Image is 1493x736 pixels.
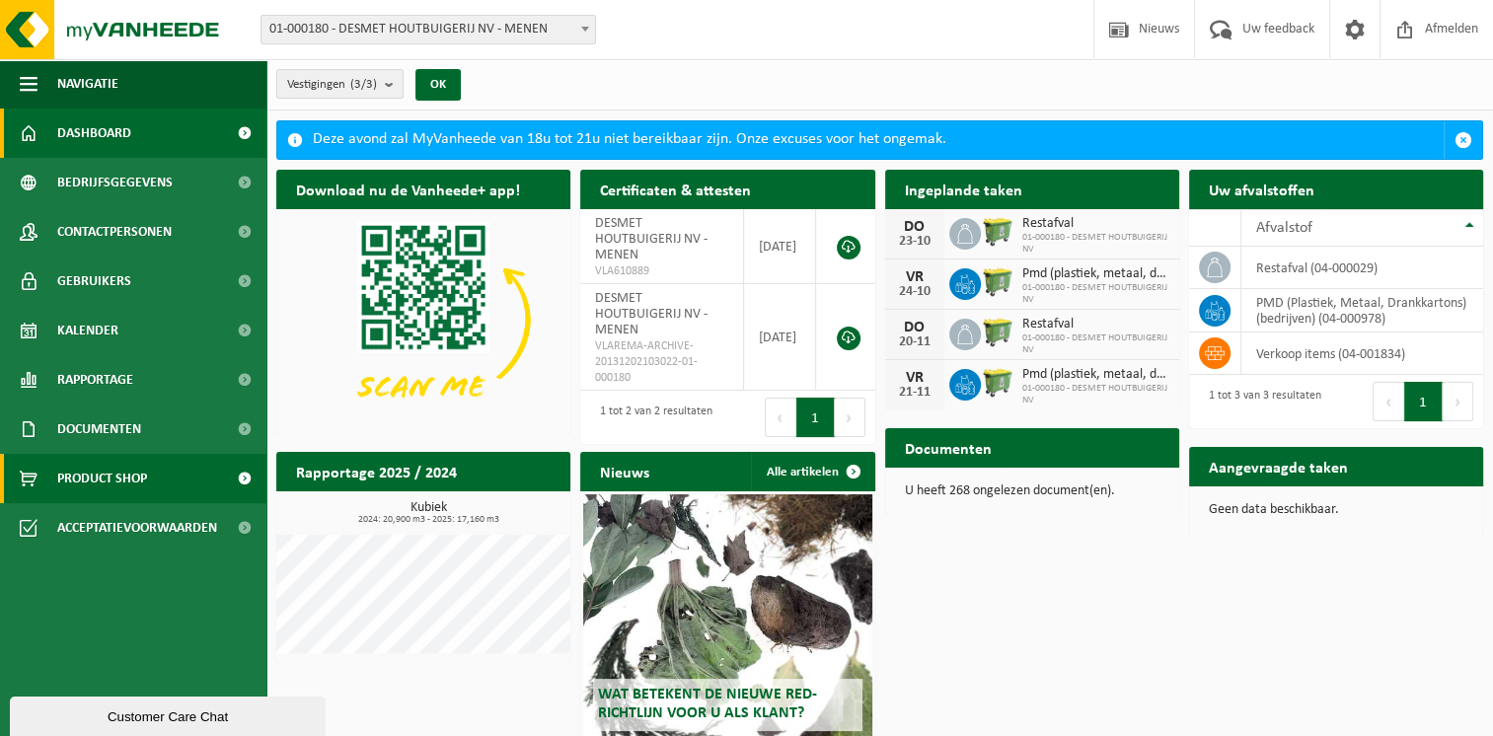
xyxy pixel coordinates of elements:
[580,452,669,490] h2: Nieuws
[1404,382,1443,421] button: 1
[10,693,330,736] iframe: chat widget
[744,284,816,391] td: [DATE]
[1241,247,1483,289] td: restafval (04-000029)
[57,257,131,306] span: Gebruikers
[57,109,131,158] span: Dashboard
[1241,289,1483,332] td: PMD (Plastiek, Metaal, Drankkartons) (bedrijven) (04-000978)
[1022,232,1169,256] span: 01-000180 - DESMET HOUTBUIGERIJ NV
[1189,170,1334,208] h2: Uw afvalstoffen
[1022,216,1169,232] span: Restafval
[744,209,816,284] td: [DATE]
[57,503,217,552] span: Acceptatievoorwaarden
[885,170,1042,208] h2: Ingeplande taken
[981,265,1014,299] img: WB-0660-HPE-GN-50
[885,428,1011,467] h2: Documenten
[1241,332,1483,375] td: verkoop items (04-001834)
[415,69,461,101] button: OK
[751,452,873,491] a: Alle artikelen
[1022,367,1169,383] span: Pmd (plastiek, metaal, drankkartons) (bedrijven)
[895,335,934,349] div: 20-11
[595,263,728,279] span: VLA610889
[350,78,377,91] count: (3/3)
[595,291,708,337] span: DESMET HOUTBUIGERIJ NV - MENEN
[57,59,118,109] span: Navigatie
[598,687,817,721] span: Wat betekent de nieuwe RED-richtlijn voor u als klant?
[905,484,1159,498] p: U heeft 268 ongelezen document(en).
[590,396,712,439] div: 1 tot 2 van 2 resultaten
[276,452,477,490] h2: Rapportage 2025 / 2024
[57,355,133,405] span: Rapportage
[981,215,1014,249] img: WB-0660-HPE-GN-50
[895,285,934,299] div: 24-10
[981,366,1014,400] img: WB-0660-HPE-GN-50
[423,490,568,530] a: Bekijk rapportage
[276,170,540,208] h2: Download nu de Vanheede+ app!
[1209,503,1463,517] p: Geen data beschikbaar.
[276,69,404,99] button: Vestigingen(3/3)
[57,306,118,355] span: Kalender
[796,398,835,437] button: 1
[57,207,172,257] span: Contactpersonen
[313,121,1444,159] div: Deze avond zal MyVanheede van 18u tot 21u niet bereikbaar zijn. Onze excuses voor het ongemak.
[595,338,728,386] span: VLAREMA-ARCHIVE-20131202103022-01-000180
[57,454,147,503] span: Product Shop
[895,235,934,249] div: 23-10
[276,209,570,430] img: Download de VHEPlus App
[580,170,771,208] h2: Certificaten & attesten
[1199,380,1321,423] div: 1 tot 3 van 3 resultaten
[57,405,141,454] span: Documenten
[895,386,934,400] div: 21-11
[1256,220,1312,236] span: Afvalstof
[895,269,934,285] div: VR
[895,219,934,235] div: DO
[765,398,796,437] button: Previous
[286,501,570,525] h3: Kubiek
[595,216,708,262] span: DESMET HOUTBUIGERIJ NV - MENEN
[981,316,1014,349] img: WB-0660-HPE-GN-50
[286,515,570,525] span: 2024: 20,900 m3 - 2025: 17,160 m3
[1443,382,1473,421] button: Next
[261,16,595,43] span: 01-000180 - DESMET HOUTBUIGERIJ NV - MENEN
[261,15,596,44] span: 01-000180 - DESMET HOUTBUIGERIJ NV - MENEN
[835,398,865,437] button: Next
[1189,447,1368,485] h2: Aangevraagde taken
[1022,282,1169,306] span: 01-000180 - DESMET HOUTBUIGERIJ NV
[895,370,934,386] div: VR
[1022,266,1169,282] span: Pmd (plastiek, metaal, drankkartons) (bedrijven)
[1022,332,1169,356] span: 01-000180 - DESMET HOUTBUIGERIJ NV
[895,320,934,335] div: DO
[1373,382,1404,421] button: Previous
[57,158,173,207] span: Bedrijfsgegevens
[1022,383,1169,406] span: 01-000180 - DESMET HOUTBUIGERIJ NV
[1022,317,1169,332] span: Restafval
[287,70,377,100] span: Vestigingen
